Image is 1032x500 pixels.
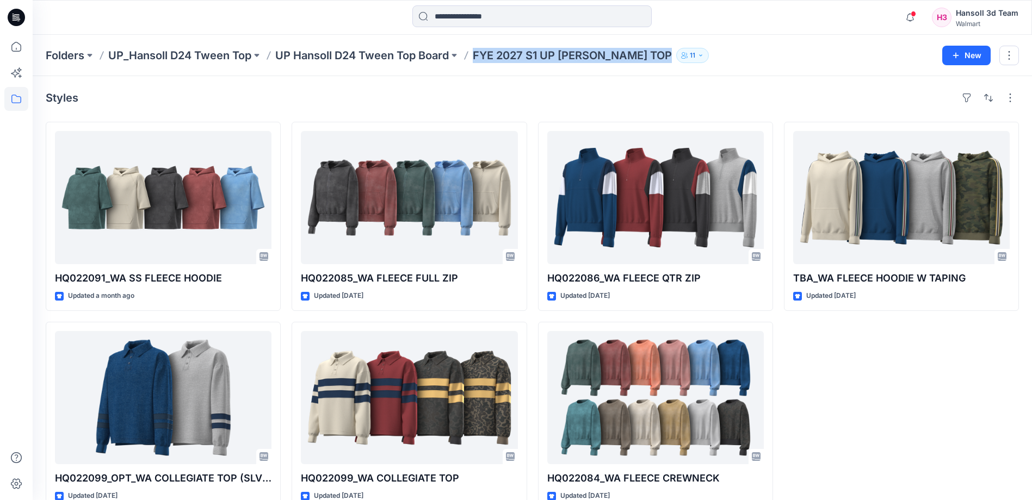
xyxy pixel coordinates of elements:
div: H3 [932,8,951,27]
p: Updated [DATE] [806,290,856,302]
a: HQ022099_OPT_WA COLLEGIATE TOP (SLV ONLY) [55,331,271,464]
p: HQ022084_WA FLEECE CREWNECK [547,471,764,486]
div: Hansoll 3d Team [956,7,1018,20]
p: 11 [690,49,695,61]
p: FYE 2027 S1 UP [PERSON_NAME] TOP [473,48,672,63]
p: HQ022086_WA FLEECE QTR ZIP [547,271,764,286]
p: Updated a month ago [68,290,134,302]
a: HQ022086_WA FLEECE QTR ZIP [547,131,764,264]
a: HQ022085_WA FLEECE FULL ZIP [301,131,517,264]
p: TBA_WA FLEECE HOODIE W TAPING [793,271,1010,286]
p: Updated [DATE] [314,290,363,302]
p: HQ022099_OPT_WA COLLEGIATE TOP (SLV ONLY) [55,471,271,486]
p: Updated [DATE] [560,290,610,302]
a: UP Hansoll D24 Tween Top Board [275,48,449,63]
a: HQ022099_WA COLLEGIATE TOP [301,331,517,464]
button: 11 [676,48,709,63]
a: UP_Hansoll D24 Tween Top [108,48,251,63]
a: Folders [46,48,84,63]
a: TBA_WA FLEECE HOODIE W TAPING [793,131,1010,264]
p: HQ022091_WA SS FLEECE HOODIE [55,271,271,286]
p: HQ022099_WA COLLEGIATE TOP [301,471,517,486]
a: HQ022084_WA FLEECE CREWNECK [547,331,764,464]
div: Walmart [956,20,1018,28]
button: New [942,46,991,65]
p: HQ022085_WA FLEECE FULL ZIP [301,271,517,286]
h4: Styles [46,91,78,104]
a: HQ022091_WA SS FLEECE HOODIE [55,131,271,264]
